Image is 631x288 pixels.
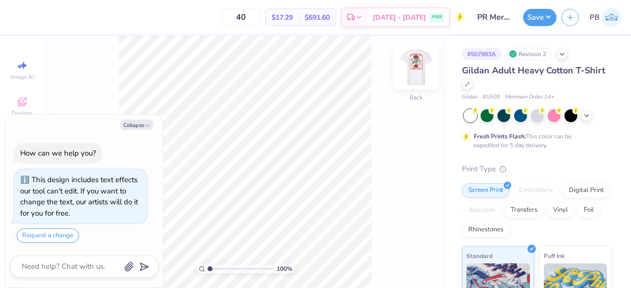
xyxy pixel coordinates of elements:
[577,203,600,218] div: Foil
[462,64,605,76] span: Gildan Adult Heavy Cotton T-Shirt
[513,183,560,198] div: Embroidery
[11,73,34,81] span: Image AI
[544,251,564,261] span: Puff Ink
[272,12,293,23] span: $17.29
[462,48,501,60] div: # 507883A
[462,203,501,218] div: Applique
[396,47,436,87] img: Back
[562,183,610,198] div: Digital Print
[462,163,611,175] div: Print Type
[462,93,478,101] span: Gildan
[410,93,422,102] div: Back
[602,8,621,27] img: Pipyana Biswas
[11,109,33,117] span: Designs
[474,132,595,150] div: This color can be expedited for 5 day delivery.
[222,8,260,26] input: – –
[17,228,79,243] button: Request a change
[470,7,518,27] input: Untitled Design
[373,12,426,23] span: [DATE] - [DATE]
[466,251,492,261] span: Standard
[504,203,544,218] div: Transfers
[505,93,555,101] span: Minimum Order: 24 +
[547,203,574,218] div: Vinyl
[523,9,557,26] button: Save
[120,120,153,130] button: Collapse
[506,48,552,60] div: Revision 2
[590,8,621,27] a: PB
[20,175,138,218] div: This design includes text effects our tool can't edit. If you want to change the text, our artist...
[305,12,330,23] span: $691.60
[462,223,510,237] div: Rhinestones
[483,93,500,101] span: # G500
[20,148,96,158] div: How can we help you?
[277,264,292,273] span: 100 %
[432,14,442,21] span: FREE
[462,183,510,198] div: Screen Print
[590,12,599,23] span: PB
[474,132,526,140] strong: Fresh Prints Flash:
